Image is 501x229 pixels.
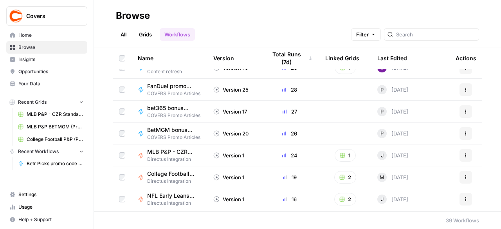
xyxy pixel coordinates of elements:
button: Help + Support [6,213,87,226]
span: Directus Integration [147,178,201,185]
span: J [381,151,384,159]
a: Your Data [6,78,87,90]
div: [DATE] [377,195,408,204]
span: MLB P&P BETMGM (Production) Grid (1) [27,123,84,130]
a: Browse [6,41,87,54]
div: [DATE] [377,85,408,94]
div: [DATE] [377,173,408,182]
span: Directus Integration [147,200,201,207]
a: MLB P&P - CZR Standard (Production)Directus Integration [138,148,201,163]
a: Opportunities [6,65,87,78]
a: NFL Early Leans (Production)Directus Integration [138,192,201,207]
a: Home [6,29,87,41]
div: 27 [267,108,313,115]
span: NFL Early Leans (Production) [147,192,195,200]
span: Your Data [18,80,84,87]
span: COVERS Promo Articles [147,90,201,97]
a: Settings [6,188,87,201]
span: Betr Picks promo code articles [27,160,84,167]
a: Grids [134,28,157,41]
a: All [116,28,131,41]
a: College Football P&P (Production) Grid (1) [14,133,87,146]
span: BetMGM bonus code articles [147,126,195,134]
span: Usage [18,204,84,211]
a: bet365 bonus code articlesCOVERS Promo Articles [138,104,201,119]
img: Covers Logo [9,9,23,23]
button: 2 [334,193,356,206]
button: 2 [334,171,356,184]
a: Usage [6,201,87,213]
span: College Football P&P (Production) Grid (1) [27,136,84,143]
span: MLB P&P - CZR Standard (Production) Grid [27,111,84,118]
span: Help + Support [18,216,84,223]
div: Browse [116,9,150,22]
button: Filter [351,28,381,41]
div: Version 17 [213,108,247,115]
div: Name [138,47,201,69]
button: Recent Workflows [6,146,87,157]
div: [DATE] [377,129,408,138]
button: Recent Grids [6,96,87,108]
div: Actions [456,47,476,69]
div: 39 Workflows [446,216,479,224]
a: MLB P&P BETMGM (Production) Grid (1) [14,121,87,133]
span: Opportunities [18,68,84,75]
span: Directus Integration [147,156,201,163]
div: 19 [267,173,313,181]
a: Workflows [160,28,195,41]
div: Version 1 [213,151,244,159]
span: Settings [18,191,84,198]
span: COVERS Promo Articles [147,134,201,141]
span: Covers [26,12,74,20]
span: bet365 bonus code articles [147,104,195,112]
div: Linked Grids [325,47,359,69]
div: Version 1 [213,195,244,203]
span: Filter [356,31,369,38]
span: Browse [18,44,84,51]
span: Insights [18,56,84,63]
span: J [381,195,384,203]
a: FanDuel promo code articlesCOVERS Promo Articles [138,82,201,97]
span: M [380,173,384,181]
a: MLB P&P - CZR Standard (Production) Grid [14,108,87,121]
span: FanDuel promo code articles [147,82,195,90]
div: Version 25 [213,86,249,94]
span: Recent Workflows [18,148,59,155]
button: Workspace: Covers [6,6,87,26]
span: Recent Grids [18,99,47,106]
div: Total Runs (7d) [267,47,313,69]
a: BetMGM bonus code articlesCOVERS Promo Articles [138,126,201,141]
span: P [380,130,384,137]
button: 1 [335,149,356,162]
a: Insights [6,53,87,66]
div: Last Edited [377,47,407,69]
span: MLB P&P - CZR Standard (Production) [147,148,195,156]
span: COVERS Promo Articles [147,112,201,119]
div: [DATE] [377,151,408,160]
div: 16 [267,195,313,203]
span: Home [18,32,84,39]
div: Version 20 [213,130,249,137]
a: College Football P&P (Production)Directus Integration [138,170,201,185]
div: Version [213,47,234,69]
div: [DATE] [377,107,408,116]
span: Content refresh [147,68,194,75]
input: Search [396,31,476,38]
div: Version 1 [213,173,244,181]
span: P [380,86,384,94]
a: Betr Picks promo code articles [14,157,87,170]
span: College Football P&P (Production) [147,170,195,178]
div: 24 [267,151,313,159]
div: 26 [267,130,313,137]
span: P [380,108,384,115]
div: 28 [267,86,313,94]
